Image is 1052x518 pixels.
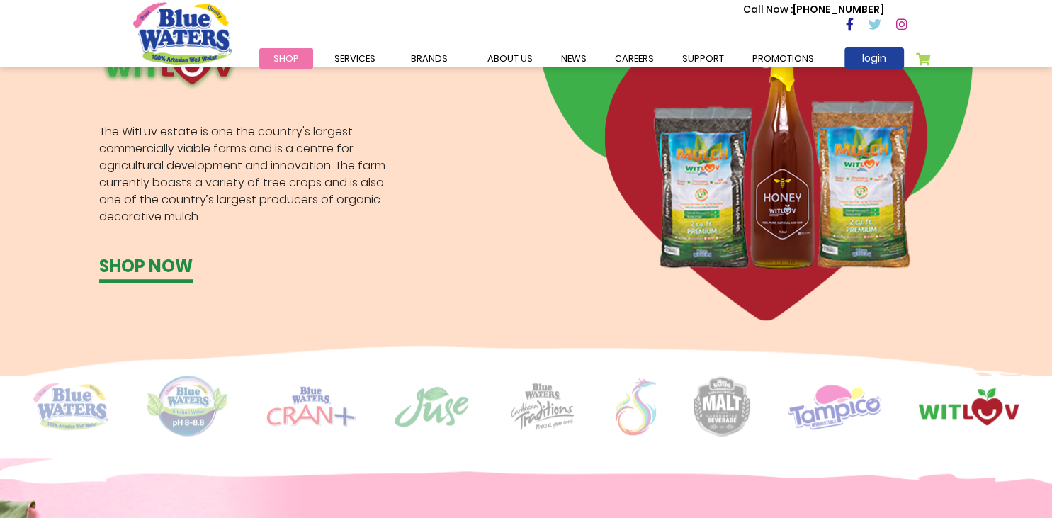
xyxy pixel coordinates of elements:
[507,382,578,431] img: logo
[743,2,793,16] span: Call Now :
[99,254,193,283] a: Shop now
[738,48,828,69] a: Promotions
[393,385,470,428] img: logo
[266,386,356,427] img: logo
[133,2,232,64] a: store logo
[547,48,601,69] a: News
[743,2,884,17] p: [PHONE_NUMBER]
[411,52,448,65] span: Brands
[919,388,1019,425] img: logo
[473,48,547,69] a: about us
[334,52,375,65] span: Services
[844,47,904,69] a: login
[601,48,668,69] a: careers
[33,383,108,430] img: logo
[616,378,656,435] img: logo
[694,376,750,437] img: logo
[788,383,881,429] img: logo
[668,48,738,69] a: support
[273,52,299,65] span: Shop
[146,376,229,437] img: logo
[99,123,400,225] p: The WitLuv estate is one the country's largest commercially viable farms and is a centre for agri...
